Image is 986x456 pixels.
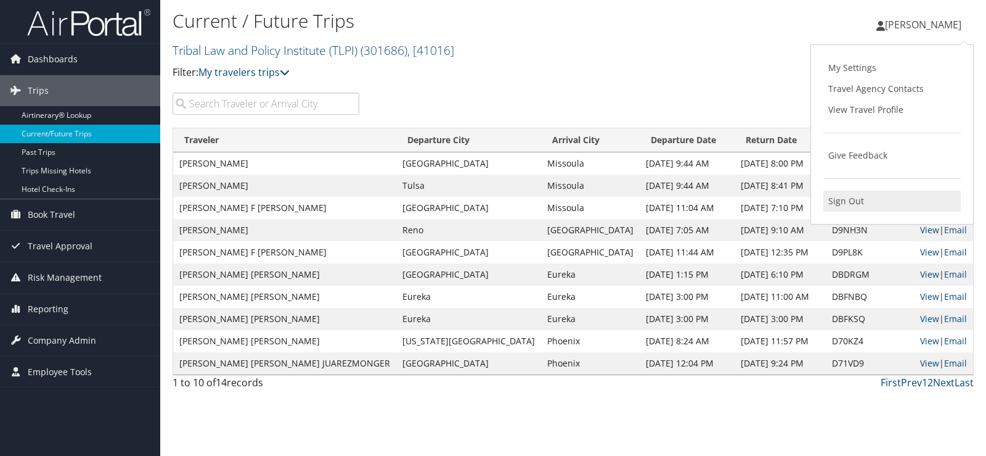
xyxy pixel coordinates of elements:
[735,286,826,308] td: [DATE] 11:00 AM
[735,152,826,175] td: [DATE] 8:00 PM
[396,152,541,175] td: [GEOGRAPHIC_DATA]
[944,224,967,236] a: Email
[173,308,396,330] td: [PERSON_NAME] [PERSON_NAME]
[173,8,707,34] h1: Current / Future Trips
[920,224,939,236] a: View
[881,376,901,389] a: First
[396,219,541,241] td: Reno
[173,65,707,81] p: Filter:
[826,330,914,352] td: D70KZ4
[28,357,92,388] span: Employee Tools
[173,197,396,219] td: [PERSON_NAME] F [PERSON_NAME]
[914,241,973,263] td: |
[944,313,967,325] a: Email
[541,219,640,241] td: [GEOGRAPHIC_DATA]
[541,175,640,197] td: Missoula
[920,357,939,369] a: View
[876,6,974,43] a: [PERSON_NAME]
[826,286,914,308] td: DBFNBQ
[28,262,102,293] span: Risk Management
[640,219,735,241] td: [DATE] 7:05 AM
[823,145,961,166] a: Give Feedback
[920,313,939,325] a: View
[173,128,396,152] th: Traveler: activate to sort column ascending
[396,352,541,375] td: [GEOGRAPHIC_DATA]
[640,241,735,263] td: [DATE] 11:44 AM
[28,199,75,230] span: Book Travel
[823,57,961,78] a: My Settings
[541,352,640,375] td: Phoenix
[541,308,640,330] td: Eureka
[28,75,49,106] span: Trips
[173,175,396,197] td: [PERSON_NAME]
[920,291,939,302] a: View
[927,376,933,389] a: 2
[901,376,922,389] a: Prev
[541,152,640,175] td: Missoula
[361,42,407,59] span: ( 301686 )
[735,175,826,197] td: [DATE] 8:41 PM
[173,93,359,115] input: Search Traveler or Arrival City
[541,286,640,308] td: Eureka
[216,376,227,389] span: 14
[735,352,826,375] td: [DATE] 9:24 PM
[640,152,735,175] td: [DATE] 9:44 AM
[914,263,973,286] td: |
[933,376,955,389] a: Next
[173,219,396,241] td: [PERSON_NAME]
[826,241,914,263] td: D9PL8K
[541,330,640,352] td: Phoenix
[173,352,396,375] td: [PERSON_NAME] [PERSON_NAME] JUAREZMONGER
[396,286,541,308] td: Eureka
[396,263,541,286] td: [GEOGRAPHIC_DATA]
[944,291,967,302] a: Email
[173,241,396,263] td: [PERSON_NAME] F [PERSON_NAME]
[173,263,396,286] td: [PERSON_NAME] [PERSON_NAME]
[922,376,927,389] a: 1
[735,308,826,330] td: [DATE] 3:00 PM
[914,286,973,308] td: |
[541,128,640,152] th: Arrival City: activate to sort column ascending
[826,219,914,241] td: D9NH3N
[735,128,826,152] th: Return Date: activate to sort column ascending
[396,308,541,330] td: Eureka
[396,197,541,219] td: [GEOGRAPHIC_DATA]
[914,308,973,330] td: |
[396,241,541,263] td: [GEOGRAPHIC_DATA]
[826,263,914,286] td: DBDRGM
[173,286,396,308] td: [PERSON_NAME] [PERSON_NAME]
[640,286,735,308] td: [DATE] 3:00 PM
[541,241,640,263] td: [GEOGRAPHIC_DATA]
[396,330,541,352] td: [US_STATE][GEOGRAPHIC_DATA]
[735,197,826,219] td: [DATE] 7:10 PM
[640,175,735,197] td: [DATE] 9:44 AM
[640,197,735,219] td: [DATE] 11:04 AM
[885,18,961,31] span: [PERSON_NAME]
[640,263,735,286] td: [DATE] 1:15 PM
[28,294,68,325] span: Reporting
[920,335,939,347] a: View
[735,241,826,263] td: [DATE] 12:35 PM
[28,325,96,356] span: Company Admin
[173,42,454,59] a: Tribal Law and Policy Institute (TLPI)
[914,330,973,352] td: |
[735,263,826,286] td: [DATE] 6:10 PM
[541,263,640,286] td: Eureka
[914,352,973,375] td: |
[823,191,961,212] a: Sign Out
[541,197,640,219] td: Missoula
[173,152,396,175] td: [PERSON_NAME]
[955,376,974,389] a: Last
[396,175,541,197] td: Tulsa
[823,99,961,120] a: View Travel Profile
[826,352,914,375] td: D71VD9
[27,8,150,37] img: airportal-logo.png
[640,308,735,330] td: [DATE] 3:00 PM
[920,246,939,258] a: View
[944,246,967,258] a: Email
[407,42,454,59] span: , [ 41016 ]
[28,44,78,75] span: Dashboards
[944,357,967,369] a: Email
[735,330,826,352] td: [DATE] 11:57 PM
[944,268,967,280] a: Email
